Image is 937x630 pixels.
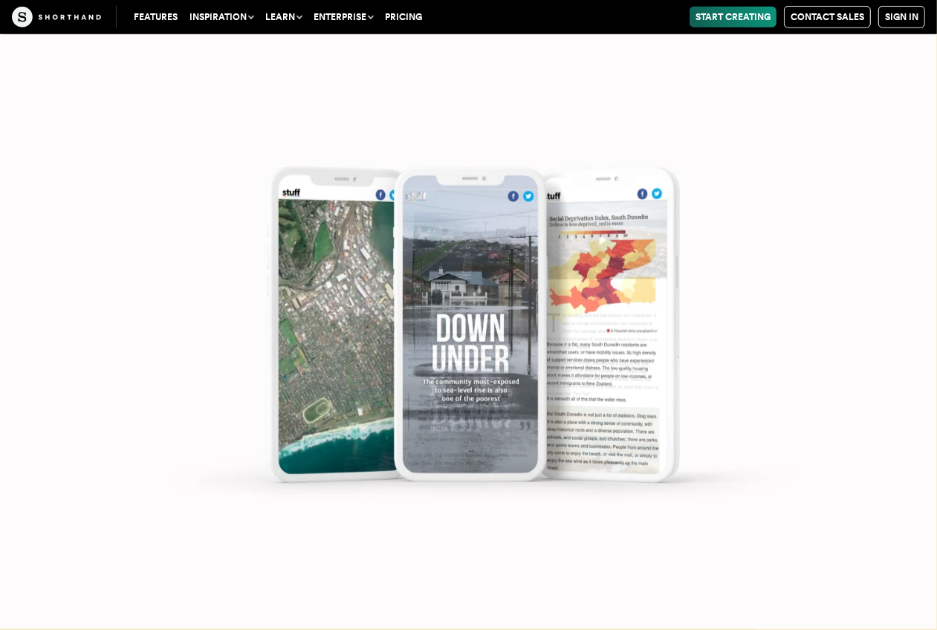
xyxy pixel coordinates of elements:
button: Enterprise [308,7,379,27]
button: Inspiration [184,7,259,27]
a: Pricing [379,7,428,27]
button: Learn [259,7,308,27]
a: Sign in [878,6,925,28]
img: The Craft [12,7,101,27]
a: Start Creating [690,7,776,27]
a: Features [128,7,184,27]
a: Contact Sales [784,6,871,28]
